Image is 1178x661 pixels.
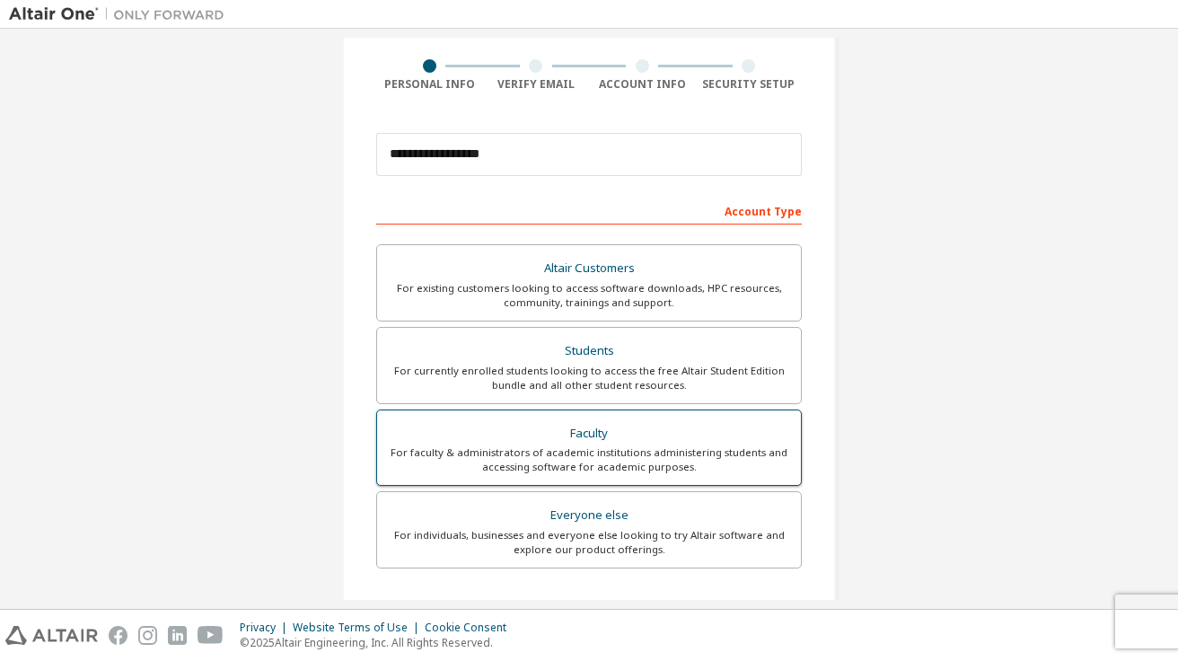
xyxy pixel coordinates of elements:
[388,339,790,364] div: Students
[9,5,233,23] img: Altair One
[293,621,425,635] div: Website Terms of Use
[198,626,224,645] img: youtube.svg
[589,77,696,92] div: Account Info
[388,364,790,392] div: For currently enrolled students looking to access the free Altair Student Edition bundle and all ...
[240,635,517,650] p: © 2025 Altair Engineering, Inc. All Rights Reserved.
[388,256,790,281] div: Altair Customers
[376,595,802,624] div: Your Profile
[388,281,790,310] div: For existing customers looking to access software downloads, HPC resources, community, trainings ...
[5,626,98,645] img: altair_logo.svg
[138,626,157,645] img: instagram.svg
[483,77,590,92] div: Verify Email
[109,626,127,645] img: facebook.svg
[388,503,790,528] div: Everyone else
[425,621,517,635] div: Cookie Consent
[696,77,803,92] div: Security Setup
[376,77,483,92] div: Personal Info
[376,196,802,225] div: Account Type
[388,421,790,446] div: Faculty
[388,528,790,557] div: For individuals, businesses and everyone else looking to try Altair software and explore our prod...
[240,621,293,635] div: Privacy
[388,445,790,474] div: For faculty & administrators of academic institutions administering students and accessing softwa...
[168,626,187,645] img: linkedin.svg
